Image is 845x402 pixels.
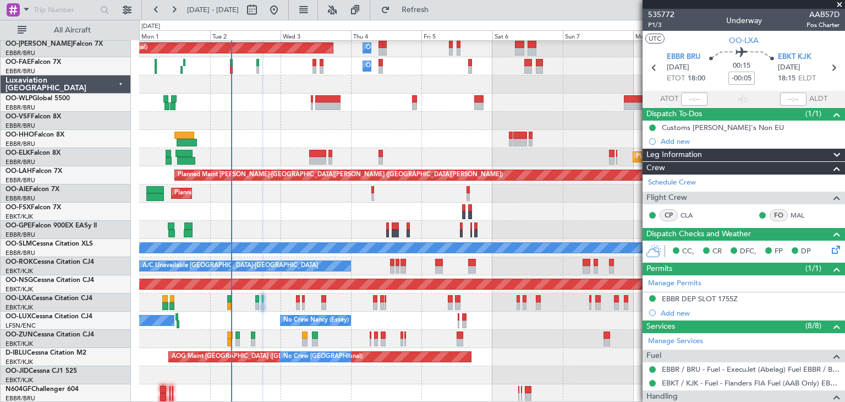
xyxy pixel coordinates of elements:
[648,9,674,20] span: 535772
[6,249,35,257] a: EBBR/BRU
[139,30,210,40] div: Mon 1
[376,1,442,19] button: Refresh
[661,137,839,146] div: Add new
[648,336,703,347] a: Manage Services
[6,67,35,75] a: EBBR/BRU
[806,9,839,20] span: AAB57D
[648,177,696,188] a: Schedule Crew
[809,94,827,105] span: ALDT
[6,59,31,66] span: OO-FAE
[351,30,421,40] div: Thu 4
[645,34,665,44] button: UTC
[740,246,756,257] span: DFC,
[733,61,750,72] span: 00:15
[646,108,702,121] span: Dispatch To-Dos
[141,22,160,31] div: [DATE]
[6,41,73,47] span: OO-[PERSON_NAME]
[661,308,839,318] div: Add new
[726,15,762,26] div: Underway
[6,368,77,374] a: OO-JIDCessna CJ1 525
[6,158,35,166] a: EBBR/BRU
[6,386,79,393] a: N604GFChallenger 604
[805,108,821,119] span: (1/1)
[662,123,784,132] div: Customs [PERSON_NAME]'s Non EU
[681,93,707,106] input: --:--
[660,94,678,105] span: ATOT
[798,73,816,84] span: ELDT
[682,246,694,257] span: CC,
[6,376,33,384] a: EBKT/KJK
[6,277,33,284] span: OO-NSG
[283,312,349,329] div: No Crew Nancy (Essey)
[6,332,33,338] span: OO-ZUN
[633,30,704,40] div: Mon 8
[770,209,788,221] div: FO
[6,241,93,247] a: OO-SLMCessna Citation XLS
[646,350,661,362] span: Fuel
[778,73,795,84] span: 18:15
[667,52,700,63] span: EBBR BRU
[6,231,35,239] a: EBBR/BRU
[6,222,97,229] a: OO-GPEFalcon 900EX EASy II
[6,303,33,312] a: EBKT/KJK
[6,150,30,156] span: OO-ELK
[681,210,705,220] a: CLA
[421,30,492,40] div: Fri 5
[646,149,702,161] span: Leg Information
[729,35,759,46] span: OO-LXA
[646,228,751,241] span: Dispatch Checks and Weather
[662,365,839,374] a: EBBR / BRU - Fuel - ExecuJet (Abelag) Fuel EBBR / BRU
[6,113,31,120] span: OO-VSF
[34,2,97,18] input: Trip Number
[142,258,318,274] div: A/C Unavailable [GEOGRAPHIC_DATA]-[GEOGRAPHIC_DATA]
[6,132,34,138] span: OO-HHO
[281,30,351,40] div: Wed 3
[6,186,29,193] span: OO-AIE
[392,6,438,14] span: Refresh
[660,209,678,221] div: CP
[712,246,722,257] span: CR
[6,59,61,66] a: OO-FAEFalcon 7X
[6,259,33,265] span: OO-ROK
[187,5,239,15] span: [DATE] - [DATE]
[6,150,61,156] a: OO-ELKFalcon 8X
[688,73,705,84] span: 18:00
[806,20,839,30] span: Pos Charter
[801,246,811,257] span: DP
[6,140,35,148] a: EBBR/BRU
[366,40,441,56] div: Owner Melsbroek Air Base
[646,263,672,275] span: Permits
[6,213,33,221] a: EBKT/KJK
[805,263,821,274] span: (1/1)
[667,73,685,84] span: ETOT
[805,320,821,332] span: (8/8)
[648,278,701,289] a: Manage Permits
[6,313,31,320] span: OO-LUX
[791,210,815,220] a: MAL
[6,332,94,338] a: OO-ZUNCessna Citation CJ4
[6,204,61,211] a: OO-FSXFalcon 7X
[6,41,103,47] a: OO-[PERSON_NAME]Falcon 7X
[6,49,35,57] a: EBBR/BRU
[778,52,811,63] span: EBKT KJK
[648,20,674,30] span: P1/3
[6,368,29,374] span: OO-JID
[662,294,738,303] div: EBBR DEP SLOT 1755Z
[6,386,31,393] span: N604GF
[6,295,31,302] span: OO-LXA
[6,168,32,175] span: OO-LAH
[6,186,59,193] a: OO-AIEFalcon 7X
[667,62,689,73] span: [DATE]
[662,378,839,388] a: EBKT / KJK - Fuel - Flanders FIA Fuel (AAB Only) EBKT / KJK
[6,313,92,320] a: OO-LUXCessna Citation CJ4
[6,122,35,130] a: EBBR/BRU
[6,259,94,265] a: OO-ROKCessna Citation CJ4
[6,285,33,294] a: EBKT/KJK
[172,349,363,365] div: AOG Maint [GEOGRAPHIC_DATA] ([GEOGRAPHIC_DATA] National)
[6,168,62,175] a: OO-LAHFalcon 7X
[366,58,441,74] div: Owner Melsbroek Air Base
[636,149,764,165] div: Planned Maint Kortrijk-[GEOGRAPHIC_DATA]
[6,295,92,302] a: OO-LXACessna Citation CJ4
[29,26,116,34] span: All Aircraft
[775,246,783,257] span: FP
